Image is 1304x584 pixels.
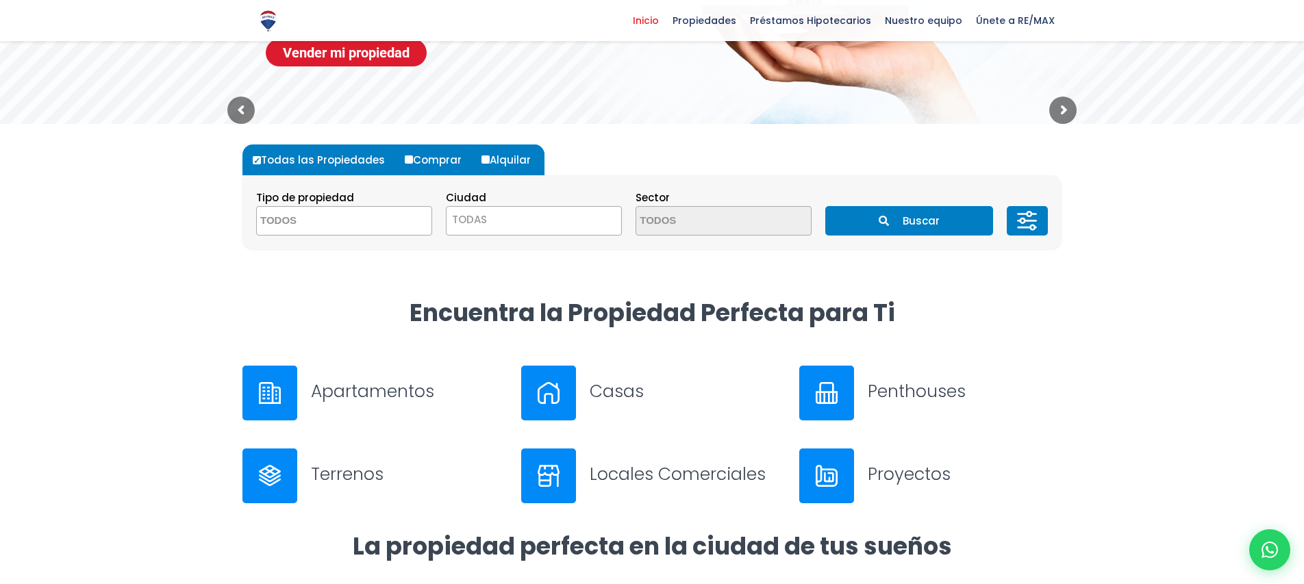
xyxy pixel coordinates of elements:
[481,155,490,164] input: Alquilar
[257,207,390,236] textarea: Search
[405,155,413,164] input: Comprar
[636,190,670,205] span: Sector
[452,212,487,227] span: TODAS
[446,206,622,236] span: TODAS
[266,39,427,66] a: Vender mi propiedad
[311,379,505,403] h3: Apartamentos
[410,296,895,329] strong: Encuentra la Propiedad Perfecta para Ti
[242,366,505,420] a: Apartamentos
[743,10,878,31] span: Préstamos Hipotecarios
[353,529,952,563] strong: La propiedad perfecta en la ciudad de tus sueños
[253,156,261,164] input: Todas las Propiedades
[447,210,621,229] span: TODAS
[799,448,1062,503] a: Proyectos
[521,366,783,420] a: Casas
[478,144,544,175] label: Alquilar
[868,379,1062,403] h3: Penthouses
[666,10,743,31] span: Propiedades
[799,366,1062,420] a: Penthouses
[969,10,1062,31] span: Únete a RE/MAX
[242,448,505,503] a: Terrenos
[446,190,486,205] span: Ciudad
[636,207,769,236] textarea: Search
[626,10,666,31] span: Inicio
[590,379,783,403] h3: Casas
[521,448,783,503] a: Locales Comerciales
[311,462,505,486] h3: Terrenos
[256,190,354,205] span: Tipo de propiedad
[401,144,475,175] label: Comprar
[878,10,969,31] span: Nuestro equipo
[249,144,399,175] label: Todas las Propiedades
[868,462,1062,486] h3: Proyectos
[256,9,280,33] img: Logo de REMAX
[590,462,783,486] h3: Locales Comerciales
[825,206,992,236] button: Buscar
